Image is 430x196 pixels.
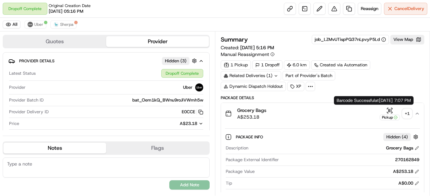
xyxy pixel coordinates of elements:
[380,115,400,120] div: Pickup
[132,97,203,103] span: bat_Oem1kQ_BWnu9roJiVWmh5w
[3,20,20,28] button: All
[3,36,106,47] button: Quotes
[226,180,232,186] span: Tip
[394,6,424,12] span: Cancel Delivery
[50,20,77,28] button: Sherpa
[9,109,49,115] span: Provider Delivery ID
[49,8,83,14] span: [DATE] 05:16 PM
[221,60,251,70] div: 1 Pickup
[334,96,414,105] div: Barcode Successful
[25,20,46,28] button: Uber
[386,134,408,140] span: Hidden ( 4 )
[165,58,186,64] span: Hidden ( 3 )
[221,95,424,101] div: Package Details
[49,3,91,8] span: Original Creation Date
[221,71,281,80] div: Related Deliveries (1)
[60,22,74,27] span: Sherpa
[8,55,204,66] button: Provider DetailsHidden (3)
[221,51,274,58] button: Manual Reassignment
[195,83,203,91] img: uber-new-logo.jpeg
[9,97,44,103] span: Provider Batch ID
[237,114,266,120] span: A$253.18
[28,22,33,27] img: uber-new-logo.jpeg
[221,51,269,58] span: Manual Reassignment
[375,97,411,103] span: at [DATE] 7:07 PM
[282,157,419,163] div: 270162849
[390,35,424,44] button: View Map
[402,109,412,118] div: + 1
[9,121,19,127] span: Price
[183,84,192,90] span: Uber
[358,3,381,15] button: Reassign
[287,82,304,91] div: XP
[386,145,419,151] div: Grocery Bags
[53,22,59,27] img: sherpa_logo.png
[34,22,43,27] span: Uber
[221,103,424,124] button: Grocery BagsA$253.18Pickup+1
[398,180,419,186] div: A$0.00
[361,6,378,12] span: Reassign
[226,169,255,175] span: Package Value
[180,121,197,126] span: A$23.18
[237,107,266,114] span: Grocery Bags
[19,58,54,64] span: Provider Details
[226,145,248,151] span: Description
[9,84,26,90] span: Provider
[393,169,419,175] div: A$253.18
[284,60,310,70] div: 6.0 km
[221,82,286,91] div: Dynamic Dispatch Holdout
[252,60,283,70] div: 1 Dropoff
[240,45,274,51] span: [DATE] 5:16 PM
[384,3,427,15] button: CancelDelivery
[162,57,199,65] button: Hidden (3)
[315,37,386,43] button: job_LZMvUTispPQ37nLpvyP5Ld
[3,143,106,153] button: Notes
[380,107,400,120] button: Pickup
[106,143,209,153] button: Flags
[383,133,420,141] button: Hidden (4)
[9,70,36,76] span: Latest Status
[380,107,412,120] button: Pickup+1
[311,60,370,70] a: Created via Automation
[144,121,203,127] button: A$23.18
[221,37,248,43] h3: Summary
[221,44,274,51] span: Created:
[182,109,203,115] button: E0CCE
[226,157,279,163] span: Package External Identifier
[106,36,209,47] button: Provider
[236,134,264,140] span: Package Info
